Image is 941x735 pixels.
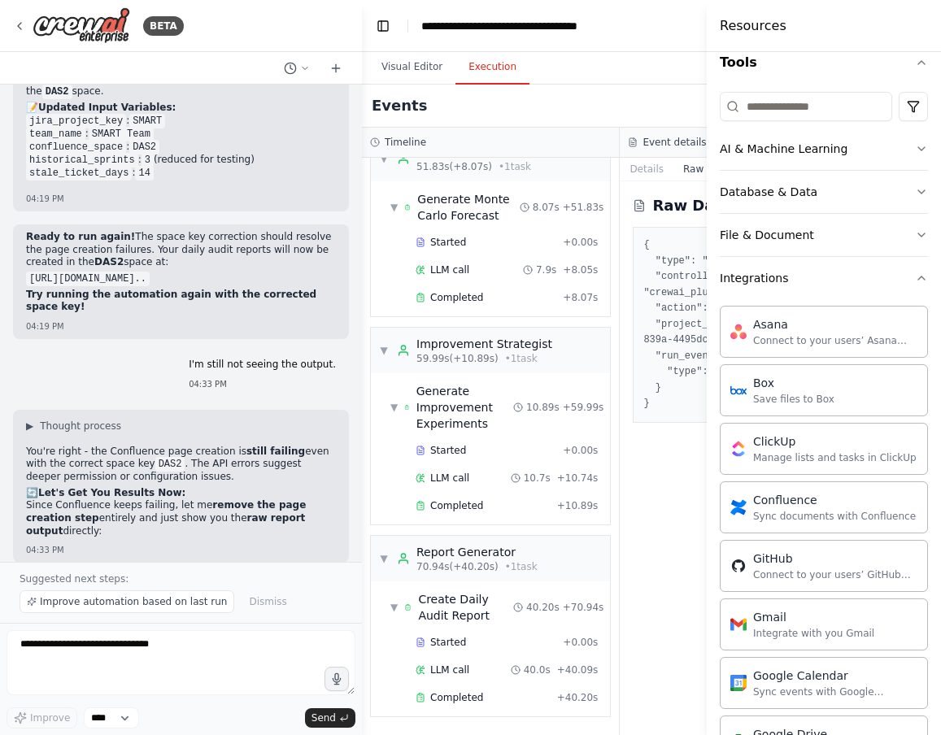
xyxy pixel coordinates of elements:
[430,263,469,276] span: LLM call
[40,420,121,433] span: Thought process
[430,663,469,676] span: LLM call
[26,487,336,500] h2: 🔄
[720,141,847,157] div: AI & Machine Learning
[26,114,126,128] code: jira_project_key
[416,160,492,173] span: 51.83s (+8.07s)
[430,236,466,249] span: Started
[536,263,556,276] span: 7.9s
[620,158,673,180] button: Details
[379,344,389,357] span: ▼
[325,667,349,691] button: Click to speak your automation idea
[311,711,336,724] span: Send
[533,201,560,214] span: 8.07s
[753,316,917,333] div: Asana
[26,420,121,433] button: ▶Thought process
[563,201,604,214] span: + 51.83s
[720,257,928,299] button: Integrations
[563,636,598,649] span: + 0.00s
[26,231,336,269] p: The space key correction should resolve the page creation failures. Your daily audit reports will...
[526,601,560,614] span: 40.20s
[753,550,917,567] div: GitHub
[416,336,552,352] div: Improvement Strategist
[524,663,551,676] span: 40.0s
[94,256,124,267] strong: DAS2
[418,591,513,624] div: Create Daily Audit Report
[730,558,747,574] img: GitHub
[249,595,286,608] span: Dismiss
[720,214,928,256] button: File & Document
[557,691,599,704] span: + 40.20s
[430,472,469,485] span: LLM call
[643,237,854,412] pre: { "type": "execution_started", "controller": "crewai_plus/studio_v2/run_events", "action": "creat...
[20,572,342,585] p: Suggested next steps:
[730,616,747,633] img: Gmail
[26,73,336,99] p: Your automation is now correctly configured to create pages in the space.
[557,499,599,512] span: + 10.89s
[26,446,336,484] p: You're right - the Confluence page creation is even with the correct space key . The API errors s...
[416,352,499,365] span: 59.99s (+10.89s)
[372,15,394,37] button: Hide left sidebar
[385,136,426,149] h3: Timeline
[305,708,355,728] button: Send
[455,50,529,85] button: Execution
[26,499,306,524] strong: remove the page creation step
[416,544,538,560] div: Report Generator
[372,94,427,117] h2: Events
[38,102,176,113] strong: Updated Input Variables:
[720,16,786,36] h4: Resources
[26,544,336,556] div: 04:33 PM
[557,472,599,485] span: + 10.74s
[323,59,349,78] button: Start a new chat
[720,40,928,85] button: Tools
[26,420,33,433] span: ▶
[26,231,135,242] strong: Ready to run again!
[430,444,466,457] span: Started
[26,127,85,141] code: team_name
[143,16,184,36] div: BETA
[379,552,389,565] span: ▼
[26,320,336,333] div: 04:19 PM
[26,289,316,313] strong: Try running the automation again with the corrected space key!
[505,352,538,365] span: • 1 task
[430,691,483,704] span: Completed
[26,512,305,537] strong: raw report output
[526,401,560,414] span: 10.89s
[189,359,336,372] p: I'm still not seeing the output.
[277,59,316,78] button: Switch to previous chat
[42,85,72,99] code: DAS2
[557,663,599,676] span: + 40.09s
[720,270,788,286] div: Integrations
[246,446,305,457] strong: still failing
[720,227,814,243] div: File & Document
[753,375,834,391] div: Box
[730,382,747,398] img: Box
[563,401,604,414] span: + 59.99s
[421,18,604,34] nav: breadcrumb
[189,378,336,390] div: 04:33 PM
[430,636,466,649] span: Started
[563,601,604,614] span: + 70.94s
[89,127,154,141] code: SMART Team
[430,291,483,304] span: Completed
[155,457,185,472] code: DAS2
[753,393,834,406] div: Save files to Box
[26,140,126,154] code: confluence_space
[720,171,928,213] button: Database & Data
[416,560,499,573] span: 70.94s (+40.20s)
[753,451,917,464] div: Manage lists and tasks in ClickUp
[30,711,70,724] span: Improve
[390,401,398,414] span: ▼
[26,102,336,115] h2: 📝
[753,510,916,523] div: Sync documents with Confluence
[26,128,336,141] li: :
[33,7,130,44] img: Logo
[430,499,483,512] span: Completed
[26,141,336,154] li: :
[26,499,336,537] p: Since Confluence keeps failing, let me entirely and just show you the directly:
[563,263,598,276] span: + 8.05s
[753,492,916,508] div: Confluence
[38,487,185,498] strong: Let's Get You Results Now:
[20,590,234,613] button: Improve automation based on last run
[720,128,928,170] button: AI & Machine Learning
[417,191,519,224] div: Generate Monte Carlo Forecast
